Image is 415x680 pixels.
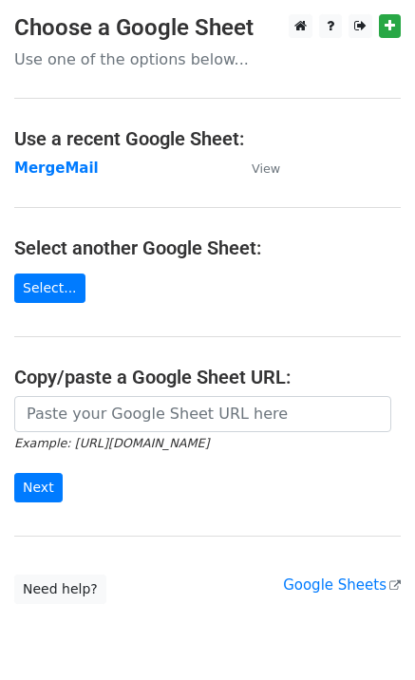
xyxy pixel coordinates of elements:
h3: Choose a Google Sheet [14,14,401,42]
a: MergeMail [14,160,99,177]
small: Example: [URL][DOMAIN_NAME] [14,436,209,450]
a: Google Sheets [283,576,401,594]
input: Next [14,473,63,502]
p: Use one of the options below... [14,49,401,69]
h4: Copy/paste a Google Sheet URL: [14,366,401,388]
a: Select... [14,274,85,303]
input: Paste your Google Sheet URL here [14,396,391,432]
a: Need help? [14,575,106,604]
a: View [233,160,280,177]
h4: Select another Google Sheet: [14,236,401,259]
small: View [252,161,280,176]
h4: Use a recent Google Sheet: [14,127,401,150]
